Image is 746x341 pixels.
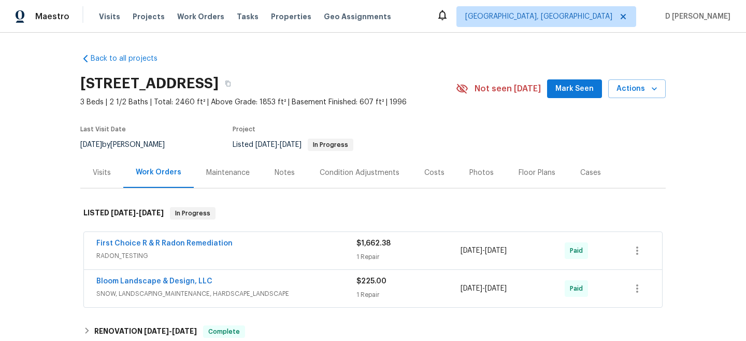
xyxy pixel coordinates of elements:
span: [DATE] [144,328,169,335]
div: Cases [580,168,601,178]
span: [DATE] [139,209,164,216]
span: Not seen [DATE] [475,84,541,94]
span: [DATE] [80,141,102,148]
a: Back to all projects [80,53,180,64]
div: Floor Plans [519,168,555,178]
span: $1,662.38 [356,240,391,247]
span: Tasks [237,13,259,20]
span: [DATE] [255,141,277,148]
div: Costs [424,168,444,178]
h6: RENOVATION [94,325,197,338]
div: Notes [275,168,295,178]
span: Mark Seen [555,83,594,96]
button: Copy Address [219,74,237,93]
span: Visits [99,11,120,22]
span: - [461,283,507,294]
span: Projects [133,11,165,22]
h6: LISTED [83,207,164,220]
div: Work Orders [136,167,181,178]
span: 3 Beds | 2 1/2 Baths | Total: 2460 ft² | Above Grade: 1853 ft² | Basement Finished: 607 ft² | 1996 [80,97,456,107]
div: Condition Adjustments [320,168,399,178]
div: Maintenance [206,168,250,178]
span: - [144,328,197,335]
span: Last Visit Date [80,126,126,132]
div: LISTED [DATE]-[DATE]In Progress [80,197,666,230]
span: [DATE] [461,247,482,254]
div: 1 Repair [356,252,461,262]
span: Properties [271,11,311,22]
span: Paid [570,283,587,294]
span: - [111,209,164,216]
span: Work Orders [177,11,224,22]
span: Paid [570,245,587,256]
span: Actions [616,83,657,96]
button: Mark Seen [547,79,602,99]
div: Visits [93,168,111,178]
a: Bloom Landscape & Design, LLC [96,278,212,285]
button: Actions [608,79,666,99]
span: D [PERSON_NAME] [661,11,730,22]
span: [DATE] [485,247,507,254]
span: In Progress [171,208,214,219]
span: Listed [233,141,353,148]
div: by [PERSON_NAME] [80,139,177,151]
span: Project [233,126,255,132]
h2: [STREET_ADDRESS] [80,78,219,89]
span: [DATE] [111,209,136,216]
span: Complete [204,326,244,337]
span: $225.00 [356,278,386,285]
span: In Progress [309,142,352,148]
span: - [255,141,302,148]
span: - [461,245,507,256]
span: [DATE] [485,285,507,292]
span: RADON_TESTING [96,251,356,261]
span: SNOW, LANDSCAPING_MAINTENANCE, HARDSCAPE_LANDSCAPE [96,289,356,299]
span: Geo Assignments [324,11,391,22]
a: First Choice R & R Radon Remediation [96,240,233,247]
span: Maestro [35,11,69,22]
span: [DATE] [172,328,197,335]
span: [GEOGRAPHIC_DATA], [GEOGRAPHIC_DATA] [465,11,612,22]
div: 1 Repair [356,290,461,300]
span: [DATE] [280,141,302,148]
span: [DATE] [461,285,482,292]
div: Photos [469,168,494,178]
